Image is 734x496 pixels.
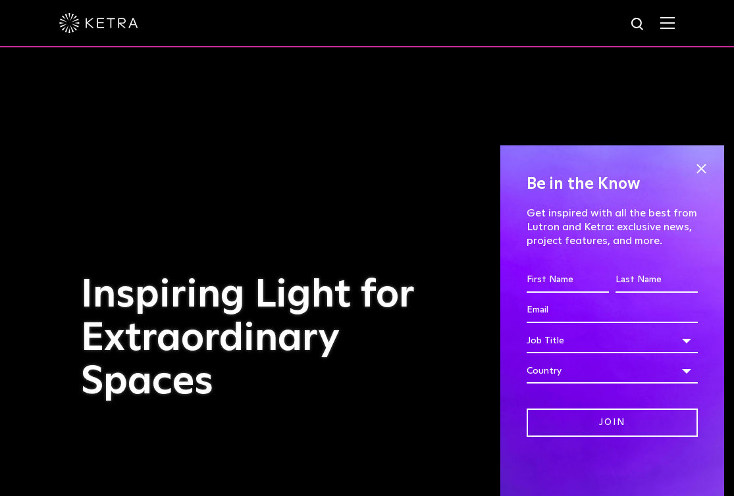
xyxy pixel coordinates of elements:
[616,268,698,293] input: Last Name
[527,328,698,353] div: Job Title
[81,274,454,404] h1: Inspiring Light for Extraordinary Spaces
[527,268,609,293] input: First Name
[630,16,646,33] img: search icon
[660,16,675,29] img: Hamburger%20Nav.svg
[527,409,698,437] input: Join
[59,13,138,33] img: ketra-logo-2019-white
[527,359,698,384] div: Country
[527,298,698,323] input: Email
[527,207,698,247] p: Get inspired with all the best from Lutron and Ketra: exclusive news, project features, and more.
[527,172,698,197] h4: Be in the Know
